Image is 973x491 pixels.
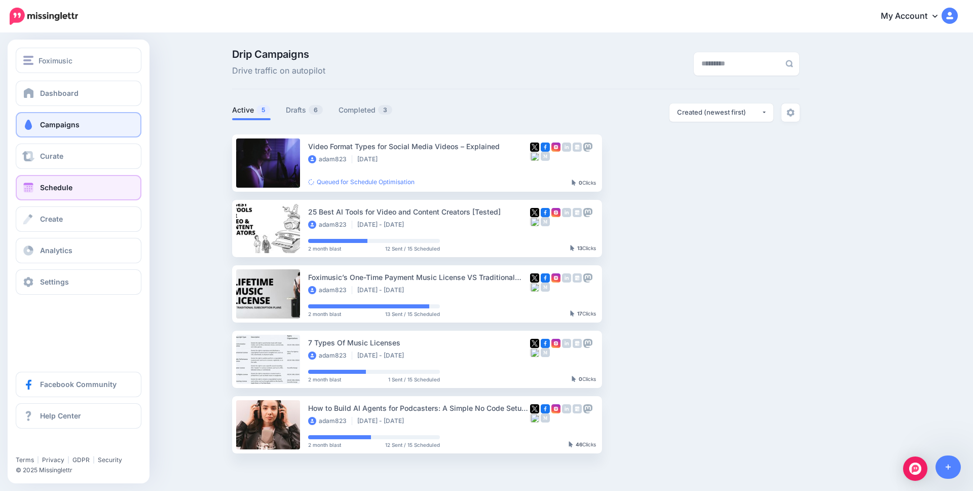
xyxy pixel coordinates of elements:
span: 1 Sent / 15 Scheduled [388,377,440,382]
li: © 2025 Missinglettr [16,465,149,475]
a: Queued for Schedule Optimisation [308,178,415,186]
span: Settings [40,277,69,286]
img: pointer-grey-darker.png [572,376,576,382]
li: [DATE] - [DATE] [357,417,409,425]
img: instagram-square.png [551,208,560,217]
img: instagram-square.png [551,273,560,283]
div: Clicks [572,376,596,382]
span: Facebook Community [40,380,117,389]
div: How to Build AI Agents for Podcasters: A Simple No Code Setup Guide [308,402,530,414]
iframe: Twitter Follow Button [16,441,94,451]
img: facebook-square.png [541,143,550,152]
img: twitter-square.png [530,339,539,348]
img: pointer-grey-darker.png [570,310,575,317]
div: 25 Best AI Tools for Video and Content Creators [Tested] [308,206,530,218]
div: Clicks [572,180,596,186]
div: Video Format Types for Social Media Videos – Explained [308,141,530,152]
a: Terms [16,456,34,464]
img: mastodon-grey-square.png [583,143,592,152]
span: Create [40,215,63,223]
span: Analytics [40,246,72,255]
span: 13 Sent / 15 Scheduled [385,311,440,317]
img: google_business-grey-square.png [573,273,582,283]
li: adam823 [308,352,352,360]
li: adam823 [308,155,352,163]
img: facebook-square.png [541,404,550,413]
span: Drive traffic on autopilot [232,64,325,78]
a: Security [98,456,122,464]
b: 0 [579,180,582,186]
span: | [37,456,39,464]
a: GDPR [72,456,90,464]
img: menu.png [23,56,33,65]
span: Dashboard [40,89,79,97]
span: 12 Sent / 15 Scheduled [385,442,440,447]
img: google_business-grey-square.png [573,208,582,217]
a: Facebook Community [16,372,141,397]
a: Analytics [16,238,141,263]
b: 17 [577,310,582,317]
div: Open Intercom Messenger [903,457,927,481]
div: Clicks [569,442,596,448]
span: 2 month blast [308,246,341,251]
span: Campaigns [40,120,80,129]
a: Settings [16,269,141,295]
a: Schedule [16,175,141,200]
b: 46 [576,441,582,447]
span: 3 [378,105,392,115]
a: Help Center [16,403,141,429]
img: Missinglettr [10,8,78,25]
a: Create [16,206,141,232]
a: My Account [871,4,958,29]
div: Foximusic’s One-Time Payment Music License VS Traditional Subscription Plans [308,271,530,283]
span: 2 month blast [308,442,341,447]
li: [DATE] - [DATE] [357,352,409,360]
b: 13 [577,245,582,251]
li: [DATE] [357,155,383,163]
img: medium-grey-square.png [541,217,550,226]
li: adam823 [308,221,352,229]
img: medium-grey-square.png [541,413,550,423]
img: twitter-square.png [530,208,539,217]
img: facebook-square.png [541,273,550,283]
img: linkedin-grey-square.png [562,273,571,283]
img: linkedin-grey-square.png [562,404,571,413]
li: adam823 [308,417,352,425]
span: Help Center [40,411,81,420]
span: 12 Sent / 15 Scheduled [385,246,440,251]
a: Drafts6 [286,104,323,116]
img: bluesky-grey-square.png [530,217,539,226]
b: 0 [579,376,582,382]
a: Dashboard [16,81,141,106]
span: 5 [256,105,270,115]
img: linkedin-grey-square.png [562,143,571,152]
img: pointer-grey-darker.png [569,441,573,447]
img: mastodon-grey-square.png [583,273,592,283]
span: | [93,456,95,464]
span: | [67,456,69,464]
div: Clicks [570,311,596,317]
img: medium-grey-square.png [541,283,550,292]
img: twitter-square.png [530,143,539,152]
span: Schedule [40,183,72,192]
span: 2 month blast [308,311,341,317]
img: google_business-grey-square.png [573,143,582,152]
li: [DATE] - [DATE] [357,221,409,229]
a: Campaigns [16,112,141,137]
img: google_business-grey-square.png [573,404,582,413]
div: Clicks [570,245,596,252]
img: facebook-square.png [541,339,550,348]
img: mastodon-grey-square.png [583,404,592,413]
button: Foximusic [16,48,141,73]
span: 2 month blast [308,377,341,382]
a: Privacy [42,456,64,464]
button: Created (newest first) [669,103,773,122]
a: Active5 [232,104,271,116]
img: instagram-square.png [551,143,560,152]
img: settings-grey.png [787,109,795,117]
img: twitter-square.png [530,404,539,413]
img: linkedin-grey-square.png [562,339,571,348]
span: 6 [309,105,323,115]
img: mastodon-grey-square.png [583,208,592,217]
img: pointer-grey-darker.png [570,245,575,251]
